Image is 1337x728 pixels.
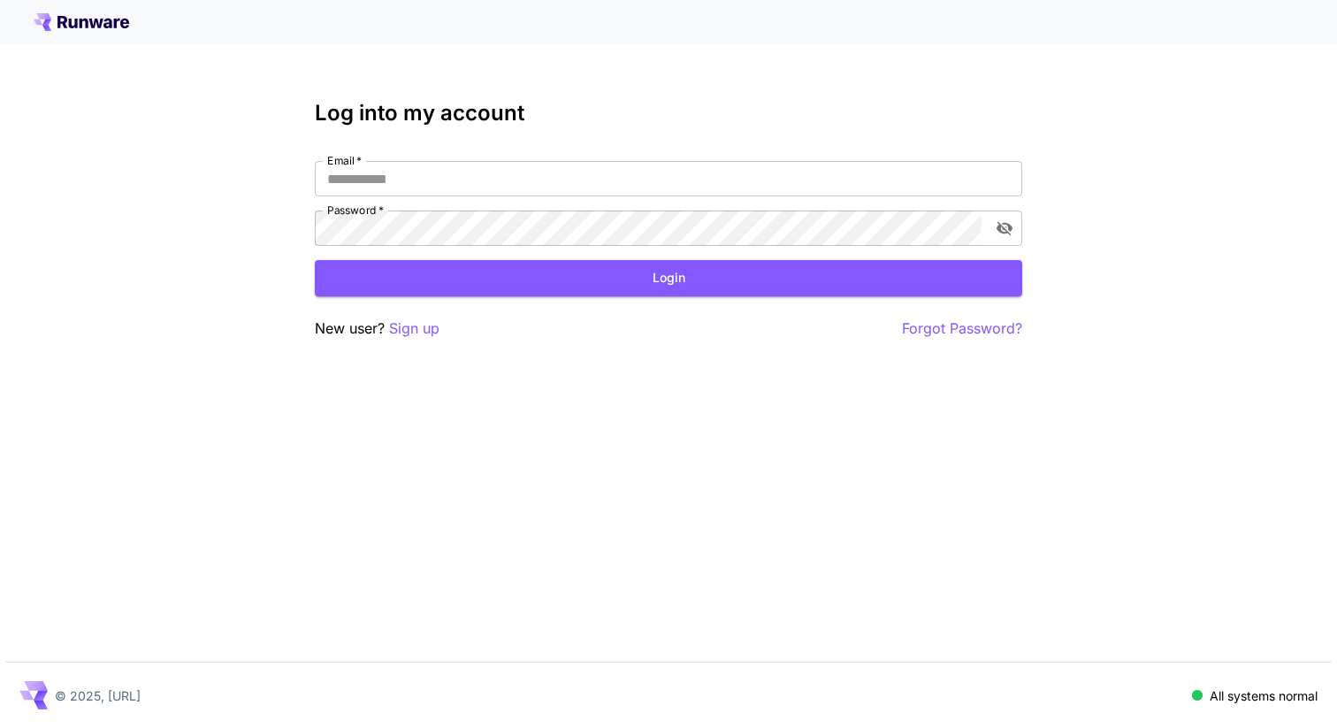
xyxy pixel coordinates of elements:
[989,212,1020,244] button: toggle password visibility
[315,101,1022,126] h3: Log into my account
[55,686,141,705] p: © 2025, [URL]
[315,260,1022,296] button: Login
[327,153,362,168] label: Email
[327,203,384,218] label: Password
[315,318,439,340] p: New user?
[902,318,1022,340] button: Forgot Password?
[389,318,439,340] button: Sign up
[1210,686,1318,705] p: All systems normal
